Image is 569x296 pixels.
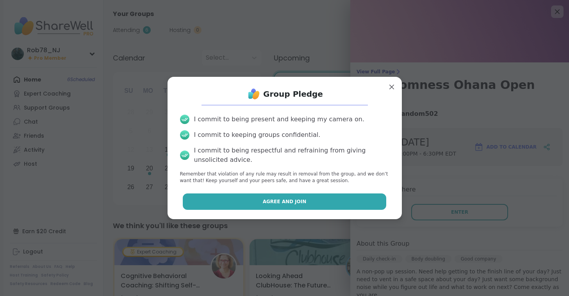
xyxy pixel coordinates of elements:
img: ShareWell Logo [246,86,262,102]
div: I commit to being respectful and refraining from giving unsolicited advice. [194,146,389,165]
button: Agree and Join [183,193,386,210]
span: Agree and Join [263,198,307,205]
div: I commit to being present and keeping my camera on. [194,115,364,124]
p: Remember that violation of any rule may result in removal from the group, and we don’t want that!... [180,171,389,184]
h1: Group Pledge [263,89,323,99]
div: I commit to keeping groups confidential. [194,130,321,140]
